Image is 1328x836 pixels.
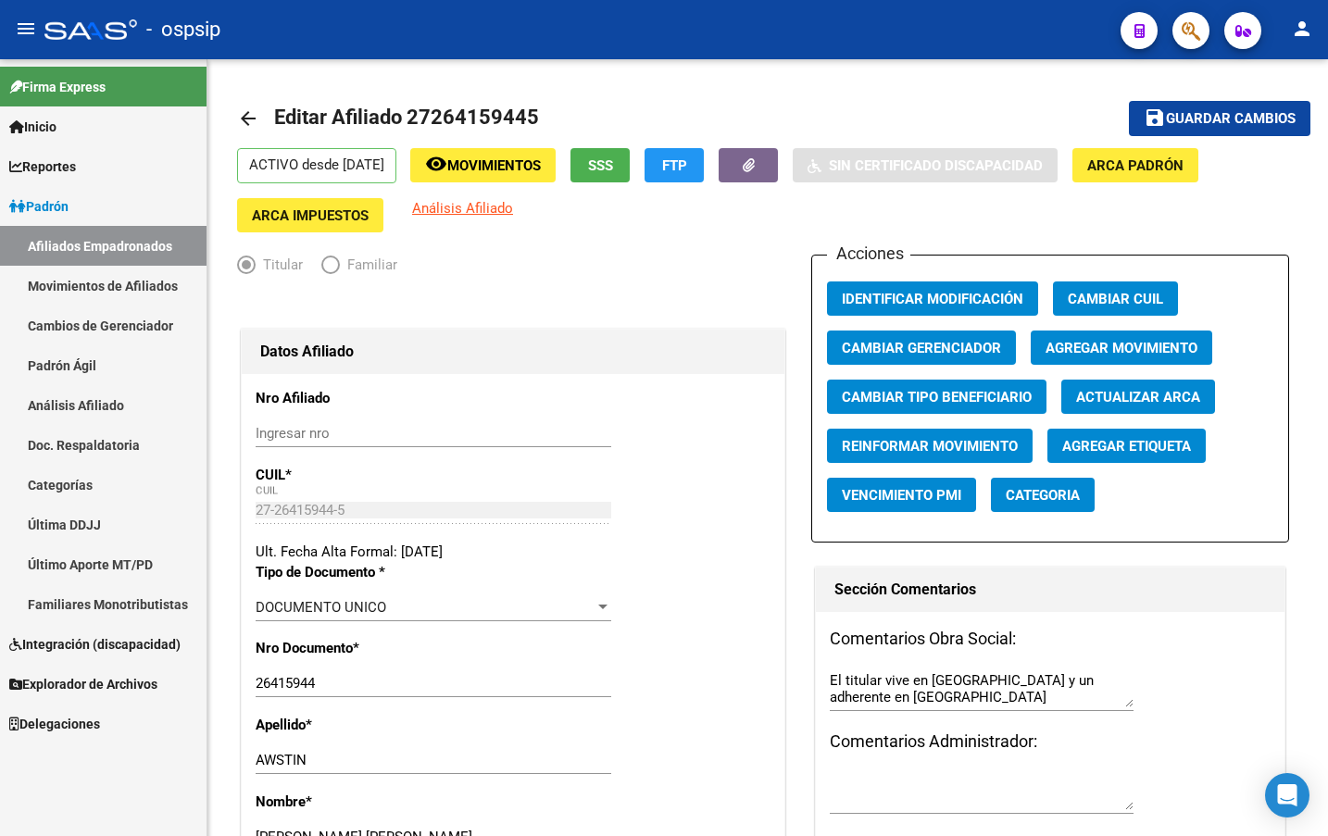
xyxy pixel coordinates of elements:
button: FTP [645,148,704,182]
mat-icon: person [1291,18,1313,40]
span: FTP [662,157,687,174]
h1: Datos Afiliado [260,337,766,367]
p: CUIL [256,465,410,485]
span: Editar Afiliado 27264159445 [274,106,539,129]
span: Firma Express [9,77,106,97]
span: DOCUMENTO UNICO [256,599,386,616]
h3: Comentarios Obra Social: [830,626,1271,652]
button: Cambiar CUIL [1053,281,1178,316]
span: Padrón [9,196,69,217]
span: Explorador de Archivos [9,674,157,694]
button: ARCA Impuestos [237,198,383,232]
span: Reportes [9,156,76,177]
button: Sin Certificado Discapacidad [793,148,1058,182]
mat-icon: remove_red_eye [425,153,447,175]
span: Agregar Etiqueta [1062,438,1191,455]
span: Cambiar Gerenciador [842,340,1001,356]
p: Nombre [256,792,410,812]
p: ACTIVO desde [DATE] [237,148,396,183]
mat-radio-group: Elija una opción [237,260,416,277]
span: - ospsip [146,9,220,50]
span: Análisis Afiliado [412,200,513,217]
span: ARCA Impuestos [252,207,369,224]
span: Sin Certificado Discapacidad [829,157,1043,174]
button: Movimientos [410,148,556,182]
span: Movimientos [447,157,541,174]
button: ARCA Padrón [1072,148,1198,182]
span: ARCA Padrón [1087,157,1184,174]
button: Guardar cambios [1129,101,1310,135]
span: Titular [256,255,303,275]
p: Nro Documento [256,638,410,658]
mat-icon: arrow_back [237,107,259,130]
p: Nro Afiliado [256,388,410,408]
span: Reinformar Movimiento [842,438,1018,455]
mat-icon: save [1144,106,1166,129]
button: Identificar Modificación [827,281,1038,316]
button: SSS [570,148,630,182]
span: Agregar Movimiento [1046,340,1197,356]
span: Delegaciones [9,714,100,734]
div: Open Intercom Messenger [1265,773,1309,817]
h1: Sección Comentarios [834,575,1266,605]
div: Ult. Fecha Alta Formal: [DATE] [256,542,770,562]
button: Agregar Movimiento [1031,331,1212,365]
button: Categoria [991,478,1095,512]
span: Vencimiento PMI [842,487,961,504]
span: Identificar Modificación [842,291,1023,307]
button: Vencimiento PMI [827,478,976,512]
button: Cambiar Tipo Beneficiario [827,380,1046,414]
button: Agregar Etiqueta [1047,429,1206,463]
span: Categoria [1006,487,1080,504]
h3: Acciones [827,241,910,267]
h3: Comentarios Administrador: [830,729,1271,755]
span: Cambiar CUIL [1068,291,1163,307]
span: Guardar cambios [1166,111,1296,128]
span: Familiar [340,255,397,275]
span: SSS [588,157,613,174]
button: Actualizar ARCA [1061,380,1215,414]
p: Apellido [256,715,410,735]
span: Inicio [9,117,56,137]
span: Actualizar ARCA [1076,389,1200,406]
button: Reinformar Movimiento [827,429,1033,463]
span: Integración (discapacidad) [9,634,181,655]
mat-icon: menu [15,18,37,40]
p: Tipo de Documento * [256,562,410,582]
button: Cambiar Gerenciador [827,331,1016,365]
span: Cambiar Tipo Beneficiario [842,389,1032,406]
